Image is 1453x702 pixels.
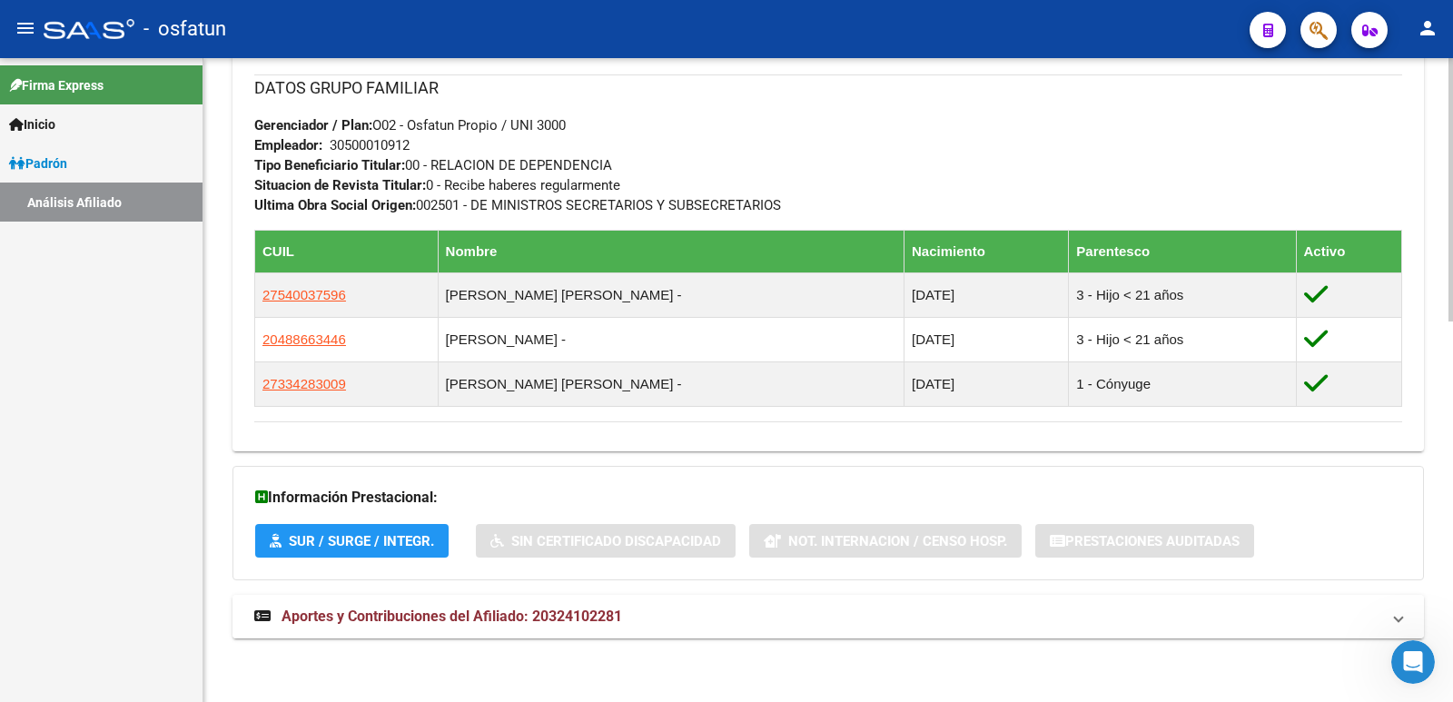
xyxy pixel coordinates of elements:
[9,75,104,95] span: Firma Express
[511,533,721,549] span: Sin Certificado Discapacidad
[262,376,346,391] span: 27334283009
[9,114,55,134] span: Inicio
[1069,230,1296,272] th: Parentesco
[255,230,439,272] th: CUIL
[254,177,426,193] strong: Situacion de Revista Titular:
[254,137,322,153] strong: Empleador:
[254,157,612,173] span: 00 - RELACION DE DEPENDENCIA
[254,197,781,213] span: 002501 - DE MINISTROS SECRETARIOS Y SUBSECRETARIOS
[904,230,1068,272] th: Nacimiento
[476,524,736,558] button: Sin Certificado Discapacidad
[904,361,1068,406] td: [DATE]
[282,608,622,625] span: Aportes y Contribuciones del Afiliado: 20324102281
[904,272,1068,317] td: [DATE]
[438,230,904,272] th: Nombre
[254,157,405,173] strong: Tipo Beneficiario Titular:
[1065,533,1240,549] span: Prestaciones Auditadas
[438,272,904,317] td: [PERSON_NAME] [PERSON_NAME] -
[262,287,346,302] span: 27540037596
[9,153,67,173] span: Padrón
[262,331,346,347] span: 20488663446
[1417,17,1438,39] mat-icon: person
[254,177,620,193] span: 0 - Recibe haberes regularmente
[904,317,1068,361] td: [DATE]
[438,361,904,406] td: [PERSON_NAME] [PERSON_NAME] -
[255,485,1401,510] h3: Información Prestacional:
[254,197,416,213] strong: Ultima Obra Social Origen:
[788,533,1007,549] span: Not. Internacion / Censo Hosp.
[1296,230,1402,272] th: Activo
[749,524,1022,558] button: Not. Internacion / Censo Hosp.
[1069,317,1296,361] td: 3 - Hijo < 21 años
[15,17,36,39] mat-icon: menu
[1391,640,1435,684] iframe: Intercom live chat
[143,9,226,49] span: - osfatun
[289,533,434,549] span: SUR / SURGE / INTEGR.
[254,117,566,133] span: O02 - Osfatun Propio / UNI 3000
[438,317,904,361] td: [PERSON_NAME] -
[1035,524,1254,558] button: Prestaciones Auditadas
[254,117,372,133] strong: Gerenciador / Plan:
[232,595,1424,638] mat-expansion-panel-header: Aportes y Contribuciones del Afiliado: 20324102281
[254,75,1402,101] h3: DATOS GRUPO FAMILIAR
[255,524,449,558] button: SUR / SURGE / INTEGR.
[330,135,410,155] div: 30500010912
[1069,361,1296,406] td: 1 - Cónyuge
[1069,272,1296,317] td: 3 - Hijo < 21 años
